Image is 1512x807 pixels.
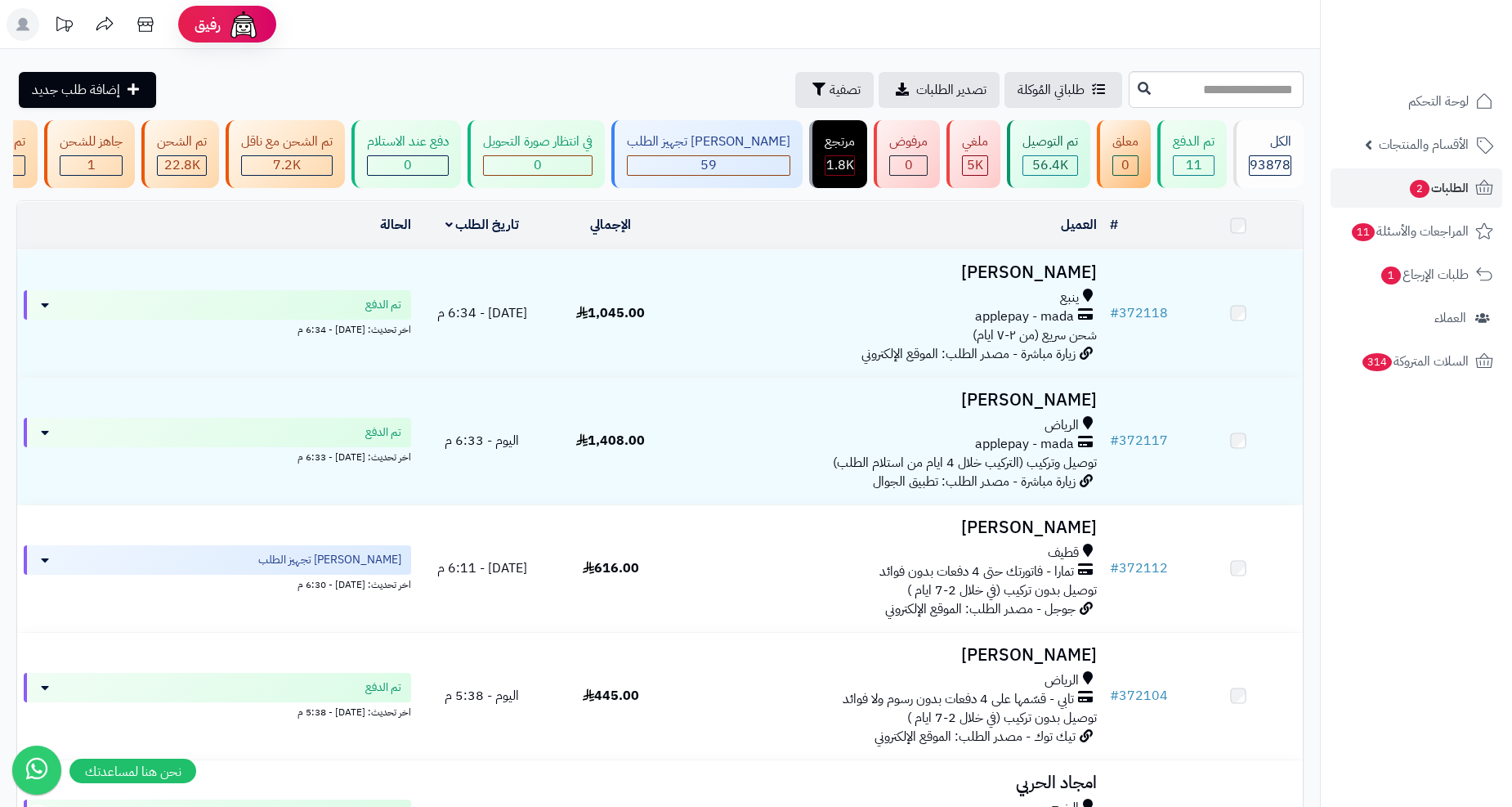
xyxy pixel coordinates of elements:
[628,156,790,175] div: 59
[576,431,645,451] span: 1,408.00
[41,120,138,188] a: جاهز للشحن 1
[484,156,592,175] div: 0
[1409,179,1429,198] span: 2
[967,155,983,175] span: 5K
[1174,156,1214,175] div: 11
[1110,686,1119,706] span: #
[1434,307,1466,330] span: العملاء
[975,435,1074,454] span: applepay - mada
[1173,132,1215,151] div: تم الدفع
[534,155,542,175] span: 0
[138,120,222,188] a: تم الشحن 22.8K
[1186,155,1202,175] span: 11
[1045,416,1079,435] span: الرياض
[24,575,411,592] div: اخر تحديث: [DATE] - 6:30 م
[1110,303,1119,323] span: #
[1004,120,1094,188] a: تم التوصيل 56.4K
[682,773,1097,792] h3: امجاد الحربي
[1112,132,1138,151] div: معلق
[273,155,301,175] span: 7.2K
[1154,120,1230,188] a: تم الدفع 11
[1249,132,1291,151] div: الكل
[830,80,861,100] span: تصفية
[445,215,520,235] a: تاريخ الطلب
[885,599,1076,619] span: جوجل - مصدر الطلب: الموقع الإلكتروني
[1045,671,1079,690] span: الرياض
[1361,350,1469,373] span: السلات المتروكة
[875,727,1076,746] span: تيك توك - مصدر الطلب: الموقع الإلكتروني
[483,132,593,151] div: في انتظار صورة التحويل
[1113,156,1138,175] div: 0
[583,686,639,706] span: 445.00
[1408,177,1469,200] span: الطلبات
[1230,120,1307,188] a: الكل93878
[1331,255,1502,294] a: طلبات الإرجاع1
[890,156,927,175] div: 0
[870,120,943,188] a: مرفوض 0
[1350,220,1469,243] span: المراجعات والأسئلة
[1110,431,1119,451] span: #
[833,453,1097,473] span: توصيل وتركيب (التركيب خلال 4 ايام من استلام الطلب)
[975,307,1074,326] span: applepay - mada
[1110,558,1119,578] span: #
[1110,215,1118,235] a: #
[1110,686,1168,706] a: #372104
[907,581,1097,600] span: توصيل بدون تركيب (في خلال 2-7 ايام )
[60,156,122,175] div: 1
[682,391,1097,410] h3: [PERSON_NAME]
[962,132,988,151] div: ملغي
[1018,80,1085,100] span: طلباتي المُوكلة
[1094,120,1154,188] a: معلق 0
[806,120,870,188] a: مرتجع 1.8K
[19,72,156,108] a: إضافة طلب جديد
[348,120,464,188] a: دفع عند الاستلام 0
[60,132,123,151] div: جاهز للشحن
[825,132,855,151] div: مرتجع
[445,686,519,706] span: اليوم - 5:38 م
[700,155,717,175] span: 59
[1331,298,1502,338] a: العملاء
[608,120,806,188] a: [PERSON_NAME] تجهيز الطلب 59
[1408,90,1469,113] span: لوحة التحكم
[32,80,120,100] span: إضافة طلب جديد
[195,15,221,34] span: رفيق
[1362,352,1393,371] span: 314
[222,120,348,188] a: تم الشحن مع ناقل 7.2K
[973,325,1097,345] span: شحن سريع (من ٢-٧ ايام)
[1380,266,1401,285] span: 1
[1110,303,1168,323] a: #372118
[367,132,449,151] div: دفع عند الاستلام
[241,132,333,151] div: تم الشحن مع ناقل
[365,679,401,696] span: تم الدفع
[1061,215,1097,235] a: العميل
[365,297,401,313] span: تم الدفع
[682,646,1097,665] h3: [PERSON_NAME]
[907,708,1097,728] span: توصيل بدون تركيب (في خلال 2-7 ايام )
[583,558,639,578] span: 616.00
[24,320,411,337] div: اخر تحديث: [DATE] - 6:34 م
[627,132,790,151] div: [PERSON_NAME] تجهيز الطلب
[843,690,1074,709] span: تابي - قسّمها على 4 دفعات بدون رسوم ولا فوائد
[87,155,96,175] span: 1
[1331,212,1502,251] a: المراجعات والأسئلة11
[1331,168,1502,208] a: الطلبات2
[464,120,608,188] a: في انتظار صورة التحويل 0
[916,80,986,100] span: تصدير الطلبات
[157,132,207,151] div: تم الشحن
[380,215,411,235] a: الحالة
[1331,342,1502,381] a: السلات المتروكة314
[576,303,645,323] span: 1,045.00
[258,552,401,568] span: [PERSON_NAME] تجهيز الطلب
[1060,289,1079,307] span: ينبع
[682,263,1097,282] h3: [PERSON_NAME]
[1110,431,1168,451] a: #372117
[1110,558,1168,578] a: #372112
[1032,155,1068,175] span: 56.4K
[590,215,631,235] a: الإجمالي
[1380,263,1469,286] span: طلبات الإرجاع
[905,155,913,175] span: 0
[1401,29,1496,64] img: logo-2.png
[873,472,1076,491] span: زيارة مباشرة - مصدر الطلب: تطبيق الجوال
[164,155,200,175] span: 22.8K
[879,563,1074,581] span: تمارا - فاتورتك حتى 4 دفعات بدون فوائد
